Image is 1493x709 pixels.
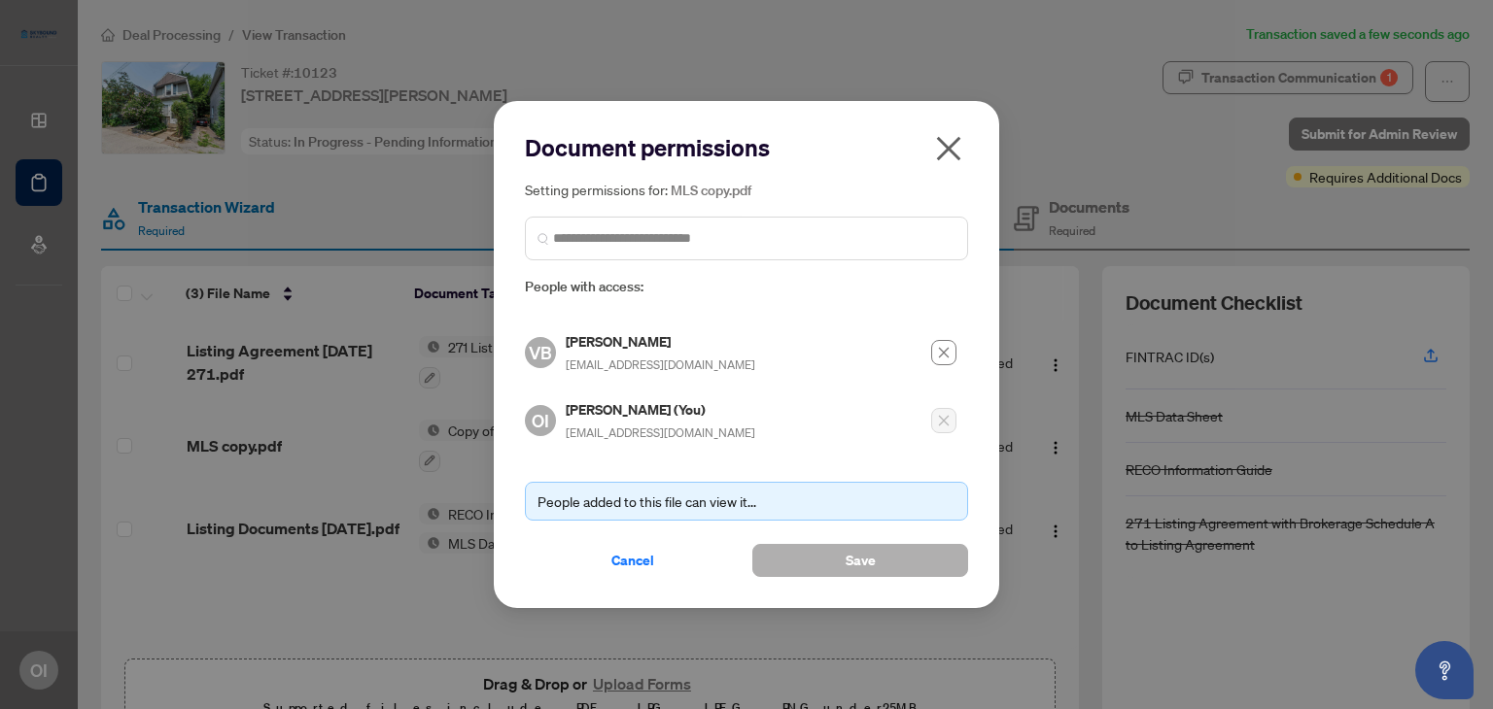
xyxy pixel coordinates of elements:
[525,544,741,577] button: Cancel
[525,179,968,201] h5: Setting permissions for:
[1415,641,1474,699] button: Open asap
[538,490,955,512] div: People added to this file can view it...
[525,276,968,298] span: People with access:
[937,346,951,359] span: close
[752,544,968,577] button: Save
[846,545,876,576] span: Save
[566,425,755,440] span: [EMAIL_ADDRESS][DOMAIN_NAME]
[933,133,964,164] span: close
[671,182,751,199] span: MLS copy.pdf
[566,398,755,421] h5: [PERSON_NAME] (You)
[529,339,552,366] span: VB
[611,545,654,576] span: Cancel
[525,132,968,163] h2: Document permissions
[538,233,549,245] img: search_icon
[566,330,755,353] h5: [PERSON_NAME]
[532,407,549,434] span: OI
[566,357,755,372] span: [EMAIL_ADDRESS][DOMAIN_NAME]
